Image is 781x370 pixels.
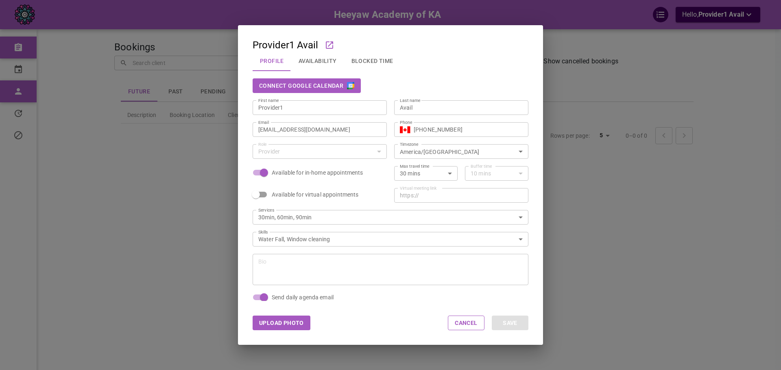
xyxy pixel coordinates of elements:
span: Available for virtual appointments [272,190,358,199]
button: Blocked Time [344,50,401,71]
button: Open [515,146,526,157]
label: Skills [258,229,268,235]
p: https:// [400,191,419,199]
div: 10 mins [471,169,523,177]
label: Role [258,141,267,147]
a: Go to personal booking link [325,41,334,49]
label: Phone [400,119,412,125]
button: Select country [400,123,410,136]
span: Send daily agenda email [272,293,334,301]
button: Availability [291,50,344,71]
span: Available for in-home appointments [272,169,363,177]
div: 30 mins [400,169,452,177]
div: 30min, 60min, 90min [258,213,523,221]
label: Timezone [400,141,419,147]
label: Max travel time [400,163,430,169]
div: Provider1 Avail [253,40,334,50]
button: Upload Photo [253,316,310,330]
div: Provider [258,147,381,156]
label: First name [258,97,279,104]
button: Profile [253,50,291,71]
img: google-cal [347,82,354,89]
label: Buffer time [471,163,492,169]
div: Water Fall, Window cleaning [258,235,523,243]
label: Virtual meeting link [400,185,436,191]
button: Connect Google Calendar [253,78,361,93]
button: Cancel [448,316,484,330]
input: +1 (702) 123-4567 [414,125,523,134]
label: Last name [400,97,420,104]
label: Services [258,207,274,213]
label: Email [258,119,269,125]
